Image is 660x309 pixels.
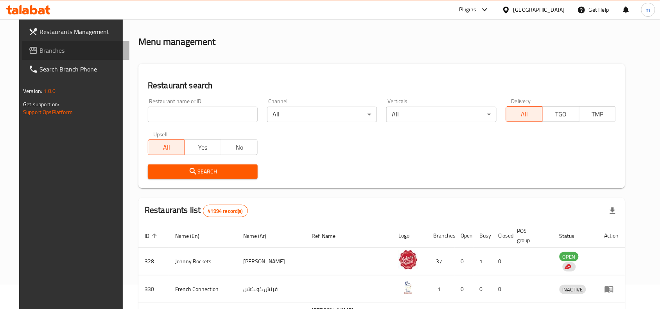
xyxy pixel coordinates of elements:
td: 1 [427,275,455,303]
li: / [167,11,169,20]
span: Ref. Name [312,231,346,241]
span: 1.0.0 [43,86,56,96]
button: All [148,139,185,155]
span: INACTIVE [560,285,586,294]
span: Version: [23,86,42,96]
td: 0 [455,275,473,303]
a: Support.OpsPlatform [23,107,73,117]
span: All [509,109,540,120]
a: Branches [22,41,129,60]
button: No [221,139,258,155]
td: 37 [427,248,455,275]
td: 0 [492,248,511,275]
div: Menu [604,284,619,294]
td: 0 [473,275,492,303]
td: 330 [138,275,169,303]
button: All [506,106,543,122]
td: French Connection [169,275,237,303]
td: [PERSON_NAME] [237,248,305,275]
th: Busy [473,224,492,248]
h2: Menu management [138,36,215,48]
div: Indicates that the vendor menu management has been moved to DH Catalog service [563,262,576,271]
div: Plugins [459,5,476,14]
th: Open [455,224,473,248]
img: delivery hero logo [564,263,571,270]
span: Status [560,231,585,241]
img: French Connection [398,278,418,297]
td: Johnny Rockets [169,248,237,275]
span: Name (En) [175,231,210,241]
span: No [224,142,255,153]
span: TGO [546,109,576,120]
th: Action [598,224,625,248]
span: ID [145,231,160,241]
td: 0 [492,275,511,303]
th: Closed [492,224,511,248]
td: 328 [138,248,169,275]
button: Yes [184,139,221,155]
span: TMP [583,109,613,120]
button: TGO [542,106,579,122]
span: Yes [188,142,218,153]
td: 1 [473,248,492,275]
span: m [646,5,651,14]
th: Logo [392,224,427,248]
a: Home [138,11,163,20]
span: All [151,142,181,153]
img: Johnny Rockets [398,250,418,270]
a: Search Branch Phone [22,60,129,79]
div: [GEOGRAPHIC_DATA] [513,5,565,14]
span: POS group [517,226,544,245]
td: فرنش كونكشن [237,275,305,303]
span: 41994 record(s) [203,207,247,215]
div: Export file [603,202,622,220]
button: TMP [579,106,616,122]
span: Get support on: [23,99,59,109]
td: 0 [455,248,473,275]
span: Search Branch Phone [39,64,123,74]
span: Search [154,167,251,177]
h2: Restaurant search [148,80,616,91]
label: Delivery [511,98,531,104]
span: OPEN [560,252,579,261]
button: Search [148,164,258,179]
span: Restaurants Management [39,27,123,36]
label: Upsell [153,132,168,137]
span: Branches [39,46,123,55]
div: Total records count [203,205,248,217]
div: All [267,107,377,122]
div: All [386,107,496,122]
span: Menu management [172,11,224,20]
a: Restaurants Management [22,22,129,41]
h2: Restaurants list [145,204,248,217]
input: Search for restaurant name or ID.. [148,107,258,122]
th: Branches [427,224,455,248]
span: Name (Ar) [244,231,277,241]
